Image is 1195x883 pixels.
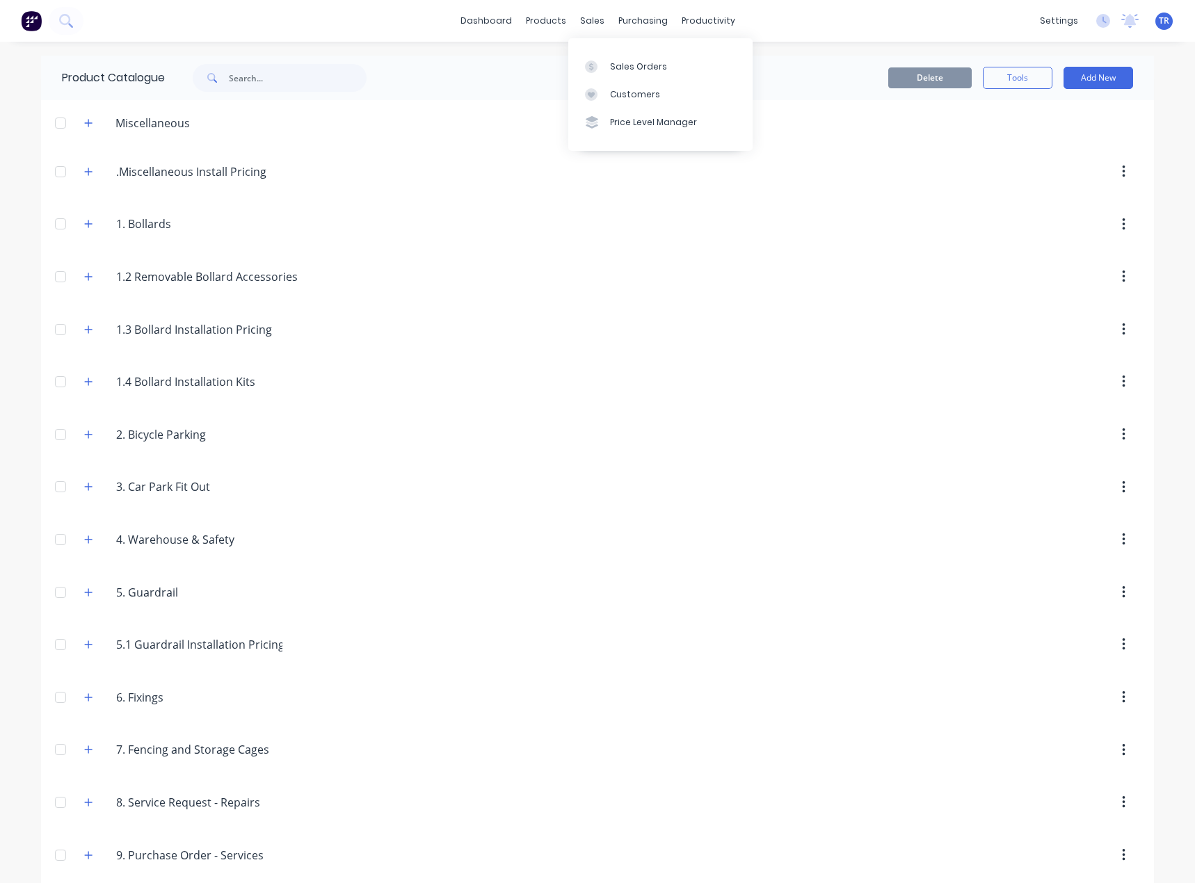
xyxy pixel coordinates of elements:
input: Enter category name [116,689,281,706]
a: Price Level Manager [568,108,753,136]
button: Add New [1064,67,1133,89]
input: Enter category name [116,321,281,338]
input: Enter category name [116,531,281,548]
input: Enter category name [116,584,281,601]
input: Enter category name [116,478,281,495]
div: settings [1033,10,1085,31]
input: Enter category name [116,636,282,653]
span: TR [1159,15,1169,27]
div: Customers [610,88,660,101]
a: Sales Orders [568,52,753,80]
div: Sales Orders [610,60,667,73]
a: dashboard [454,10,519,31]
a: Customers [568,81,753,108]
div: products [519,10,573,31]
input: Enter category name [116,741,281,758]
input: Enter category name [116,426,281,443]
input: Enter category name [116,216,281,232]
div: Product Catalogue [41,56,165,100]
input: Enter category name [116,373,281,390]
iframe: Intercom live chat [1148,836,1181,869]
img: Factory [21,10,42,31]
div: Price Level Manager [610,116,697,129]
div: productivity [675,10,742,31]
div: Miscellaneous [104,115,201,131]
input: Enter category name [116,163,281,180]
input: Enter category name [116,794,281,811]
button: Delete [888,67,972,88]
input: Enter category name [116,268,297,285]
div: purchasing [611,10,675,31]
input: Search... [229,64,367,92]
button: Tools [983,67,1052,89]
input: Enter category name [116,847,281,864]
div: sales [573,10,611,31]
